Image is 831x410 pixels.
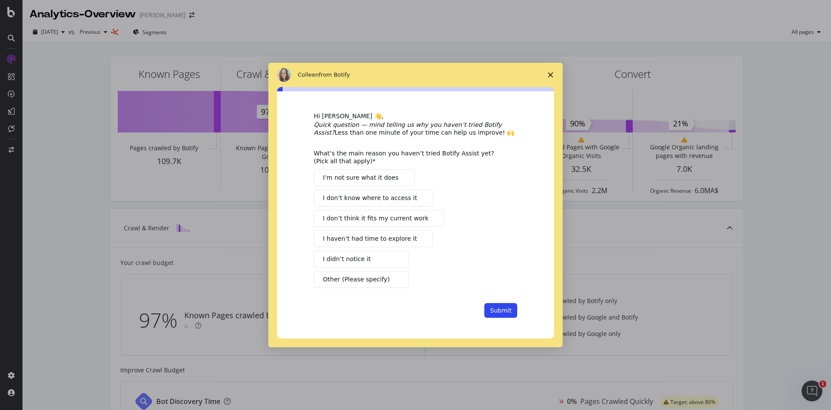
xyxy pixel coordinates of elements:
i: Quick question — mind telling us why you haven’t tried Botify Assist? [314,121,502,136]
button: Submit [484,303,517,318]
span: I didn’t notice it [323,255,370,264]
button: I haven’t had time to explore it [314,230,433,247]
div: Hi [PERSON_NAME] 👋, [314,112,517,121]
img: Profile image for Colleen [277,68,291,82]
button: I don’t think it fits my current work [314,210,444,227]
div: Less than one minute of your time can help us improve! 🙌 [314,121,517,136]
span: Colleen [298,71,319,78]
span: I don’t think it fits my current work [323,214,428,223]
button: I’m not sure what it does [314,169,415,186]
span: Close survey [538,63,563,87]
span: Other (Please specify) [323,275,390,284]
button: I didn’t notice it [314,251,409,268]
button: Other (Please specify) [314,271,409,288]
span: I don’t know where to access it [323,194,417,203]
div: What’s the main reason you haven’t tried Botify Assist yet? (Pick all that apply) [314,149,504,165]
span: I haven’t had time to explore it [323,234,417,243]
span: from Botify [319,71,350,78]
span: I’m not sure what it does [323,173,399,182]
button: I don’t know where to access it [314,190,433,207]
